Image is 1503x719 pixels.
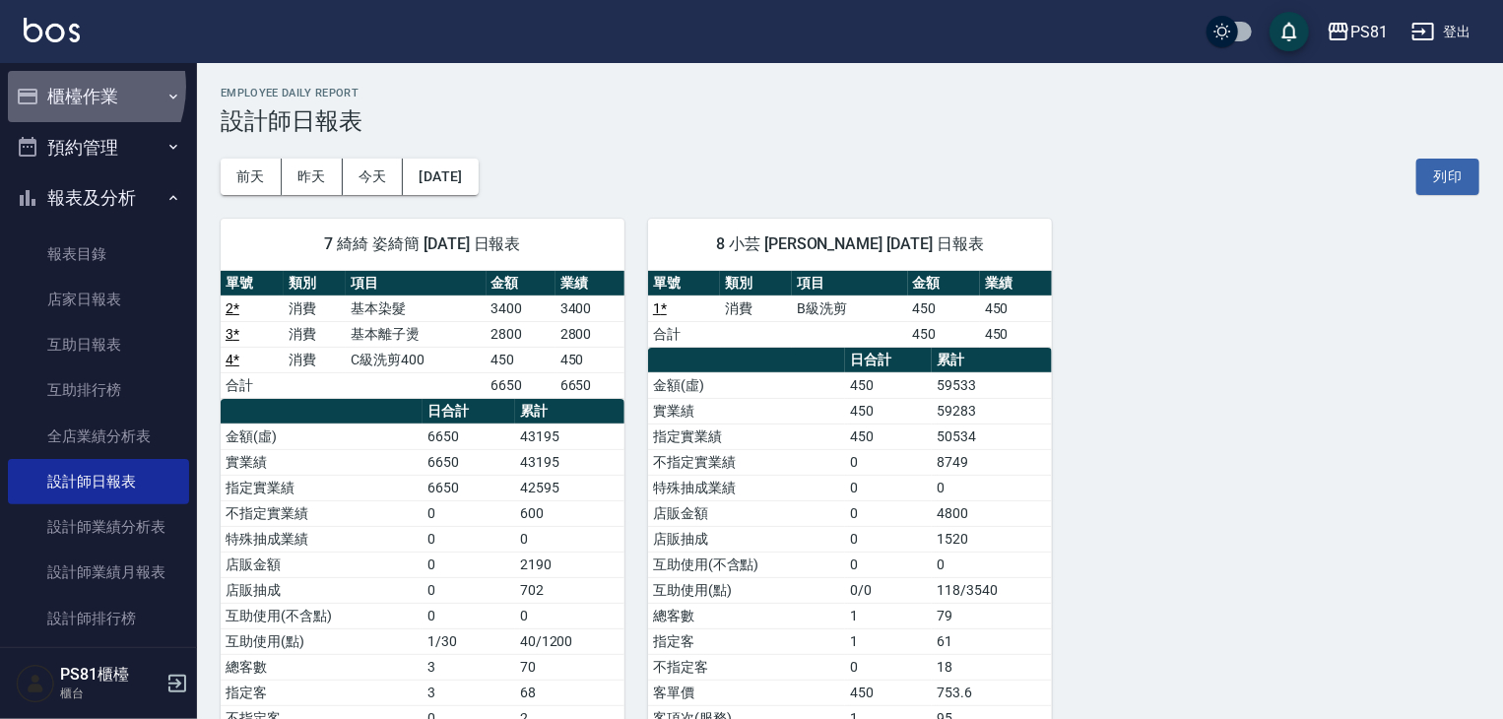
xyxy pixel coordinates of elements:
td: 0 [845,552,932,577]
td: 450 [845,424,932,449]
td: 450 [487,347,555,372]
th: 累計 [932,348,1052,373]
td: 1520 [932,526,1052,552]
td: 59533 [932,372,1052,398]
td: 客單價 [648,680,845,705]
button: 櫃檯作業 [8,71,189,122]
img: Person [16,664,55,703]
p: 櫃台 [60,685,161,702]
td: 0/0 [845,577,932,603]
td: 互助使用(不含點) [648,552,845,577]
td: 61 [932,628,1052,654]
th: 業績 [980,271,1052,296]
a: 互助排行榜 [8,367,189,413]
td: 6650 [423,475,515,500]
h3: 設計師日報表 [221,107,1479,135]
td: 基本離子燙 [346,321,486,347]
a: 設計師業績分析表 [8,504,189,550]
a: 設計師日報表 [8,459,189,504]
td: 0 [932,475,1052,500]
span: 7 綺綺 姿綺簡 [DATE] 日報表 [244,234,601,254]
button: 今天 [343,159,404,195]
th: 單號 [221,271,284,296]
span: 8 小芸 [PERSON_NAME] [DATE] 日報表 [672,234,1028,254]
td: 指定實業績 [648,424,845,449]
td: 0 [845,526,932,552]
td: 59283 [932,398,1052,424]
td: 0 [515,526,624,552]
td: C級洗剪400 [346,347,486,372]
td: 6650 [423,449,515,475]
td: 0 [845,475,932,500]
td: 18 [932,654,1052,680]
td: 0 [423,552,515,577]
td: 450 [845,680,932,705]
td: 40/1200 [515,628,624,654]
td: 3400 [555,295,624,321]
td: 2190 [515,552,624,577]
button: [DATE] [403,159,478,195]
th: 累計 [515,399,624,425]
td: 43195 [515,449,624,475]
td: 3 [423,654,515,680]
button: PS81 [1319,12,1396,52]
td: B級洗剪 [792,295,907,321]
h5: PS81櫃檯 [60,665,161,685]
td: 基本染髮 [346,295,486,321]
td: 0 [932,552,1052,577]
th: 金額 [908,271,980,296]
td: 0 [845,654,932,680]
td: 450 [555,347,624,372]
td: 70 [515,654,624,680]
button: 昨天 [282,159,343,195]
td: 金額(虛) [648,372,845,398]
td: 450 [908,321,980,347]
td: 450 [845,372,932,398]
td: 1 [845,603,932,628]
td: 450 [980,321,1052,347]
td: 指定客 [221,680,423,705]
th: 項目 [792,271,907,296]
button: 報表及分析 [8,172,189,224]
table: a dense table [221,271,624,399]
td: 互助使用(不含點) [221,603,423,628]
td: 118/3540 [932,577,1052,603]
td: 6650 [487,372,555,398]
button: 前天 [221,159,282,195]
td: 總客數 [648,603,845,628]
td: 43195 [515,424,624,449]
td: 特殊抽成業績 [648,475,845,500]
td: 店販金額 [221,552,423,577]
td: 0 [845,449,932,475]
td: 指定實業績 [221,475,423,500]
td: 3 [423,680,515,705]
td: 實業績 [648,398,845,424]
th: 類別 [720,271,792,296]
td: 消費 [284,321,347,347]
th: 業績 [555,271,624,296]
td: 互助使用(點) [221,628,423,654]
button: 列印 [1416,159,1479,195]
td: 店販抽成 [221,577,423,603]
td: 79 [932,603,1052,628]
td: 6650 [423,424,515,449]
td: 不指定實業績 [221,500,423,526]
button: save [1270,12,1309,51]
td: 8749 [932,449,1052,475]
td: 1/30 [423,628,515,654]
td: 0 [423,500,515,526]
td: 0 [423,526,515,552]
td: 3400 [487,295,555,321]
td: 4800 [932,500,1052,526]
button: 預約管理 [8,122,189,173]
th: 類別 [284,271,347,296]
td: 42595 [515,475,624,500]
td: 店販抽成 [648,526,845,552]
button: 登出 [1404,14,1479,50]
td: 實業績 [221,449,423,475]
a: 互助日報表 [8,322,189,367]
a: 報表目錄 [8,231,189,277]
a: 店家日報表 [8,277,189,322]
td: 0 [423,603,515,628]
td: 450 [845,398,932,424]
